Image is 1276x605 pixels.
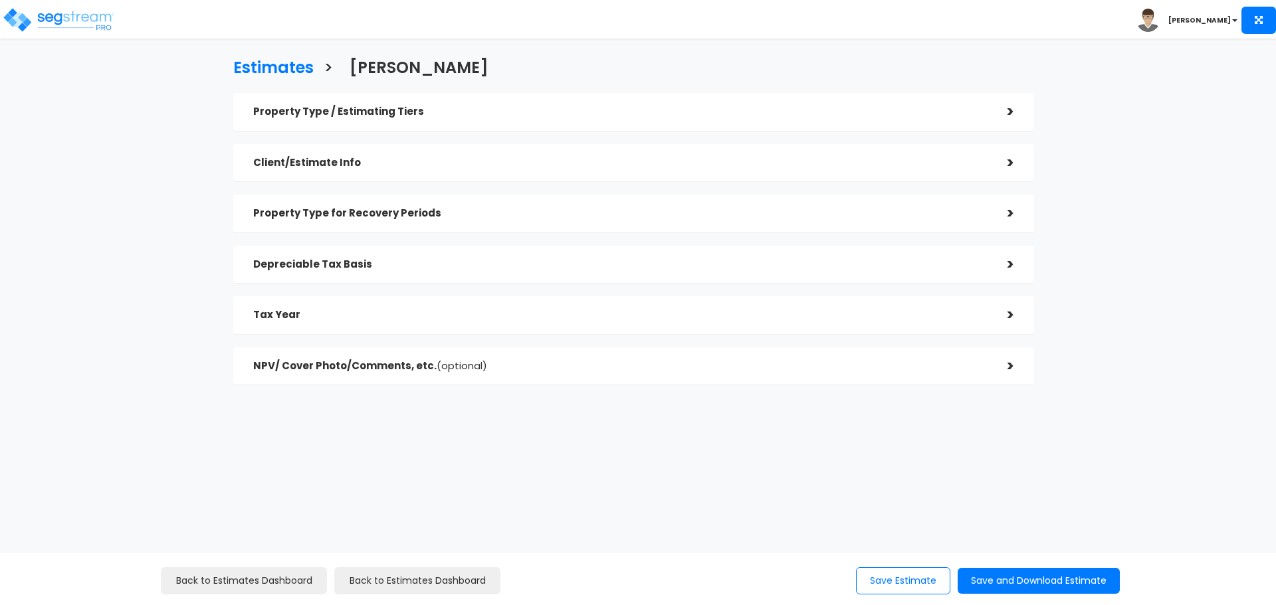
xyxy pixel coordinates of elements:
h5: Client/Estimate Info [253,157,988,169]
h5: Depreciable Tax Basis [253,259,988,270]
div: > [988,102,1014,122]
span: (optional) [437,359,487,373]
a: [PERSON_NAME] [340,46,488,86]
b: [PERSON_NAME] [1168,15,1231,25]
h5: NPV/ Cover Photo/Comments, etc. [253,361,988,372]
h3: > [324,59,333,80]
div: > [988,356,1014,377]
img: avatar.png [1136,9,1160,32]
h5: Property Type for Recovery Periods [253,208,988,219]
a: Back to Estimates Dashboard [161,567,327,594]
a: Estimates [223,46,314,86]
div: > [988,203,1014,224]
div: > [988,254,1014,275]
img: logo_pro_r.png [2,7,115,33]
h5: Tax Year [253,309,988,321]
div: > [988,153,1014,173]
button: Save Estimate [856,567,950,594]
h3: Estimates [233,59,314,80]
h3: [PERSON_NAME] [350,59,488,80]
a: Back to Estimates Dashboard [334,567,500,594]
h5: Property Type / Estimating Tiers [253,106,988,118]
button: Save and Download Estimate [958,568,1120,594]
div: > [988,305,1014,325]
